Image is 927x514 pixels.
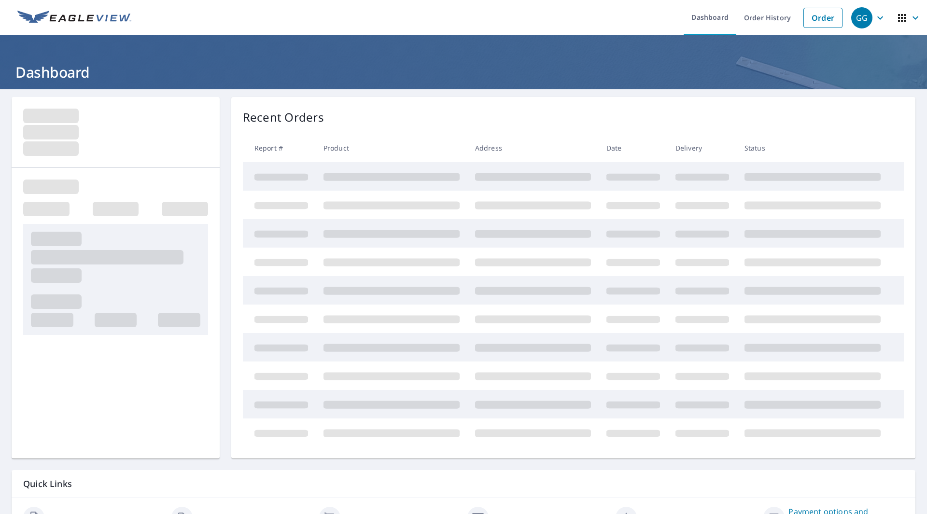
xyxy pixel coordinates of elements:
h1: Dashboard [12,62,915,82]
a: Order [803,8,843,28]
th: Address [467,134,599,162]
p: Quick Links [23,478,904,490]
img: EV Logo [17,11,131,25]
p: Recent Orders [243,109,324,126]
th: Date [599,134,668,162]
th: Status [737,134,888,162]
th: Delivery [668,134,737,162]
th: Product [316,134,467,162]
div: GG [851,7,872,28]
th: Report # [243,134,316,162]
